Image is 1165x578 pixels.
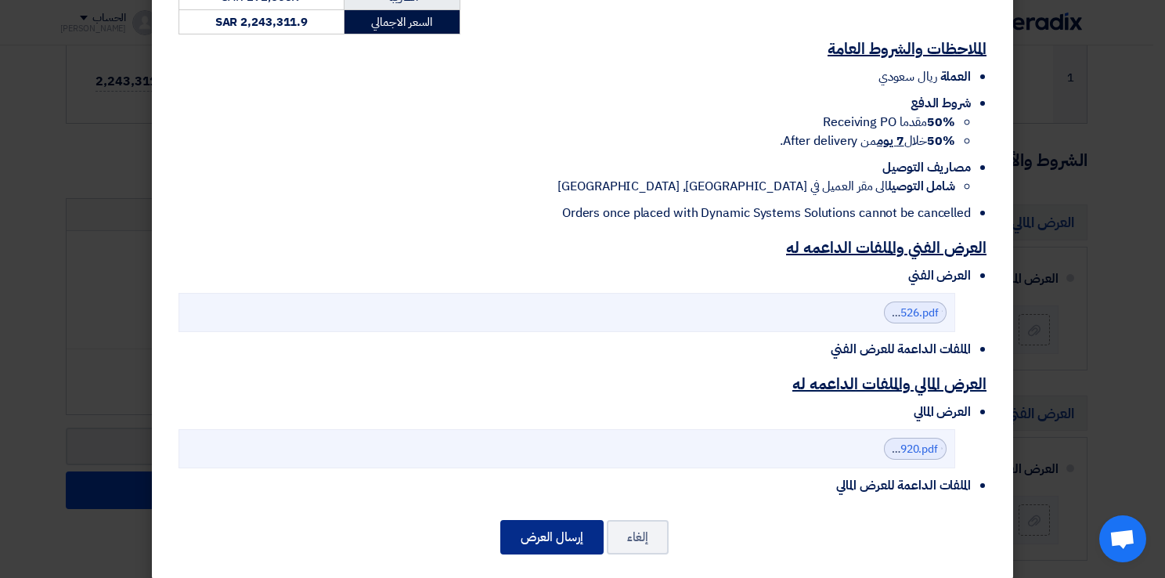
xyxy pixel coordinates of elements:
span: الملفات الداعمة للعرض المالي [836,476,971,495]
span: الملفات الداعمة للعرض الفني [831,340,971,359]
span: مصاريف التوصيل [882,158,971,177]
span: خلال من After delivery. [780,132,955,150]
span: ريال سعودي [878,67,937,86]
u: 7 يوم [877,132,904,150]
span: العرض الفني [908,266,971,285]
strong: 50% [927,132,955,150]
span: مقدما Receiving PO [823,113,955,132]
td: السعر الاجمالي [344,9,460,34]
strong: شامل التوصيل [888,177,955,196]
strong: SAR 2,243,311.9 [215,13,308,31]
u: الملاحظات والشروط العامة [828,37,986,60]
strong: 50% [927,113,955,132]
span: شروط الدفع [911,94,971,113]
a: Open chat [1099,515,1146,562]
button: إلغاء [607,520,669,555]
span: العملة [940,67,971,86]
u: العرض الفني والملفات الداعمه له [786,236,986,259]
span: العرض المالي [914,403,971,421]
button: إرسال العرض [500,520,604,555]
li: الى مقر العميل في [GEOGRAPHIC_DATA], [GEOGRAPHIC_DATA] [179,177,955,196]
u: العرض المالي والملفات الداعمه له [792,372,986,396]
li: Orders once placed with Dynamic Systems Solutions cannot be cancelled [179,204,971,222]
